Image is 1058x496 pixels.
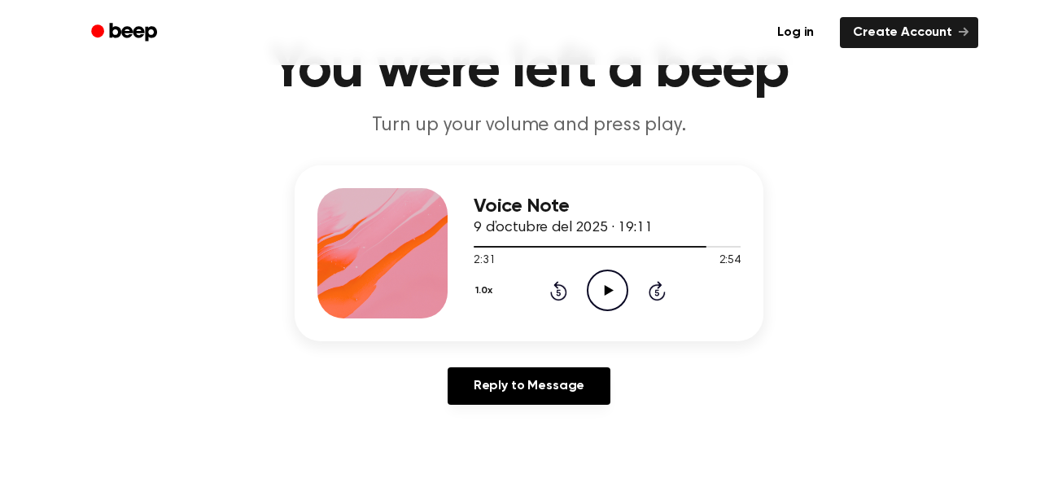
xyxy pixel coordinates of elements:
p: Turn up your volume and press play. [216,112,842,139]
a: Beep [80,17,172,49]
button: 1.0x [474,277,498,305]
a: Log in [761,14,830,51]
h3: Voice Note [474,195,741,217]
span: 2:31 [474,252,495,270]
h1: You were left a beep [112,41,946,99]
a: Create Account [840,17,978,48]
span: 2:54 [719,252,741,270]
a: Reply to Message [448,367,610,405]
span: 9 d’octubre del 2025 · 19:11 [474,221,653,235]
